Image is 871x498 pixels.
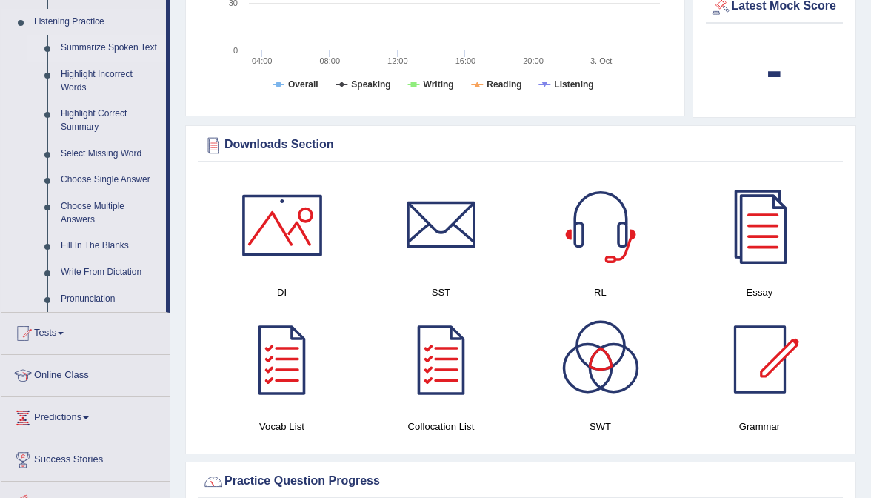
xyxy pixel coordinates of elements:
h4: Vocab List [210,419,354,434]
tspan: Reading [487,79,521,90]
b: - [766,43,782,97]
a: Listening Practice [27,9,166,36]
a: Online Class [1,355,170,392]
tspan: Writing [424,79,454,90]
a: Tests [1,313,170,350]
a: Select Missing Word [54,141,166,167]
a: Pronunciation [54,286,166,313]
a: Write From Dictation [54,259,166,286]
text: 20:00 [523,56,544,65]
text: 04:00 [252,56,273,65]
text: 08:00 [320,56,341,65]
h4: DI [210,285,354,300]
h4: Collocation List [369,419,513,434]
tspan: Speaking [351,79,390,90]
a: Choose Multiple Answers [54,193,166,233]
tspan: 3. Oct [590,56,612,65]
a: Predictions [1,397,170,434]
a: Choose Single Answer [54,167,166,193]
tspan: Listening [554,79,593,90]
a: Fill In The Blanks [54,233,166,259]
div: Downloads Section [202,134,839,156]
text: 0 [233,46,238,55]
h4: SST [369,285,513,300]
h4: Essay [687,285,832,300]
h4: Grammar [687,419,832,434]
div: Practice Question Progress [202,471,839,493]
text: 12:00 [387,56,408,65]
a: Success Stories [1,439,170,477]
h4: RL [528,285,673,300]
tspan: Overall [288,79,318,90]
h4: SWT [528,419,673,434]
text: 16:00 [455,56,476,65]
a: Summarize Spoken Text [54,35,166,62]
a: Highlight Incorrect Words [54,62,166,101]
a: Highlight Correct Summary [54,101,166,140]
